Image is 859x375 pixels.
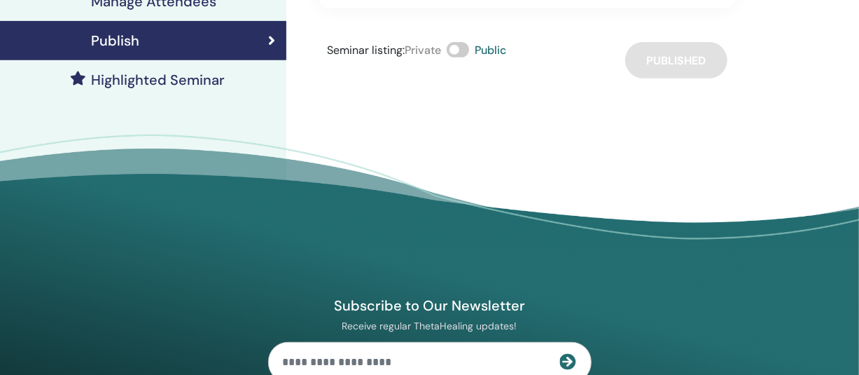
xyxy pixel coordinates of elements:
p: Receive regular ThetaHealing updates! [268,320,592,332]
h4: Highlighted Seminar [91,71,225,88]
span: Private [405,43,441,57]
h4: Publish [91,32,139,49]
span: Seminar listing : [327,43,405,57]
span: Public [475,43,506,57]
h4: Subscribe to Our Newsletter [268,296,592,315]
